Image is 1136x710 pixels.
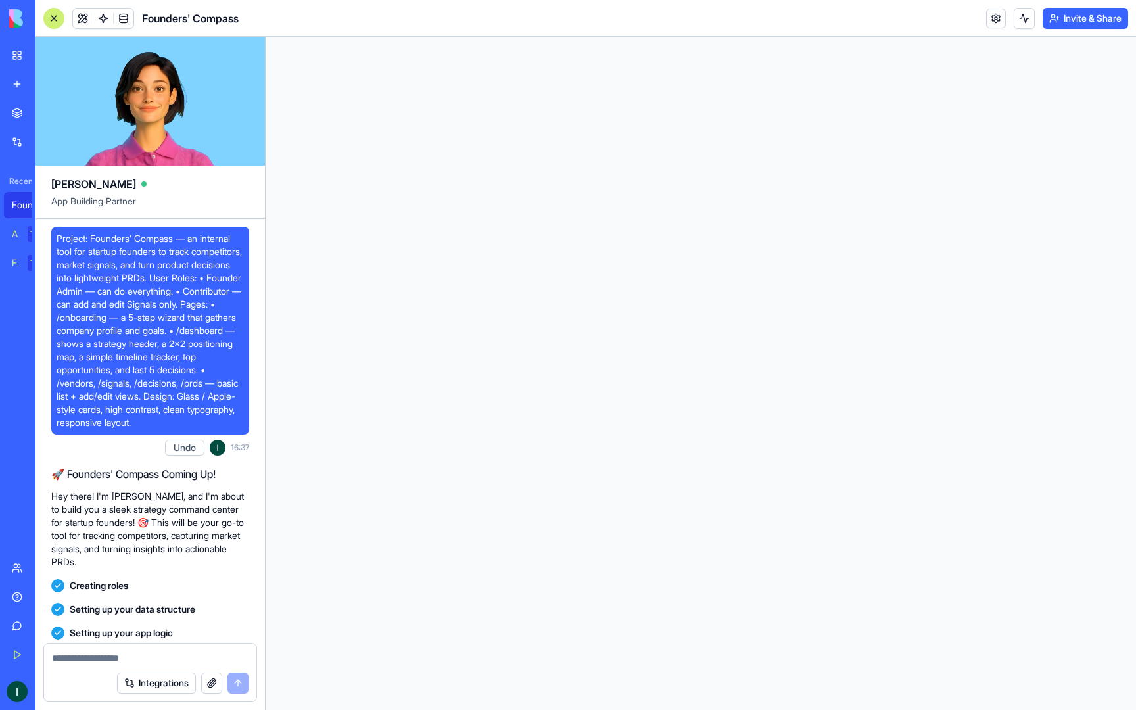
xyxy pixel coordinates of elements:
img: ACg8ocJV2uMIiKnsqtfIFcmlntBBTSD6Na7rqddrW4D6uKzvx_hEKw=s96-c [210,440,225,456]
a: Founders' Compass [4,192,57,218]
button: Invite & Share [1043,8,1128,29]
div: Feedback Form [12,256,18,270]
span: Setting up your app logic [70,627,173,640]
span: Setting up your data structure [70,603,195,616]
div: TRY [28,255,49,271]
span: Founders' Compass [142,11,239,26]
img: logo [9,9,91,28]
h2: 🚀 Founders' Compass Coming Up! [51,466,249,482]
p: Hey there! I'm [PERSON_NAME], and I'm about to build you a sleek strategy command center for star... [51,490,249,569]
span: Recent [4,176,32,187]
a: Feedback FormTRY [4,250,57,276]
button: Undo [165,440,204,456]
div: Founders' Compass [12,199,49,212]
span: [PERSON_NAME] [51,176,136,192]
span: App Building Partner [51,195,249,218]
a: AI Logo GeneratorTRY [4,221,57,247]
span: Project: Founders’ Compass — an internal tool for startup founders to track competitors, market s... [57,232,244,429]
span: 16:37 [231,442,249,453]
div: TRY [28,226,49,242]
span: Creating roles [70,579,128,592]
button: Integrations [117,673,196,694]
img: ACg8ocJV2uMIiKnsqtfIFcmlntBBTSD6Na7rqddrW4D6uKzvx_hEKw=s96-c [7,681,28,702]
div: AI Logo Generator [12,227,18,241]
